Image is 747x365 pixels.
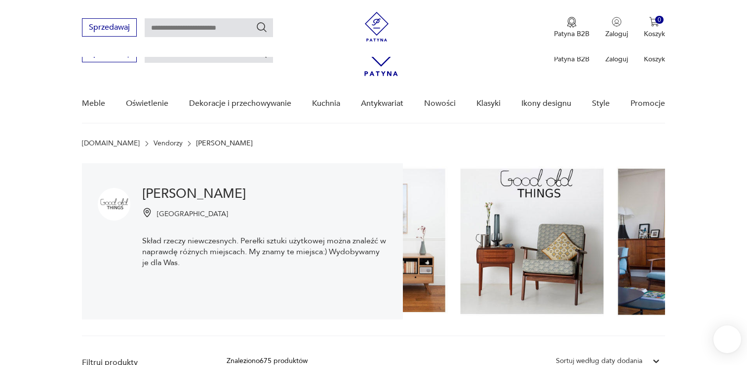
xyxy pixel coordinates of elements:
[476,85,501,123] a: Klasyki
[605,54,628,64] p: Zaloguj
[424,85,456,123] a: Nowości
[82,50,137,57] a: Sprzedawaj
[567,17,577,28] img: Ikona medalu
[312,85,340,123] a: Kuchnia
[157,209,228,219] p: [GEOGRAPHIC_DATA]
[189,85,291,123] a: Dekoracje i przechowywanie
[82,85,105,123] a: Meble
[592,85,610,123] a: Style
[605,29,628,39] p: Zaloguj
[98,188,130,221] img: Paweł Mikłaszewski
[142,235,387,268] p: Skład rzeczy niewczesnych. Perełki sztuki użytkowej można znaleźć w naprawdę różnych miejscach. M...
[361,85,403,123] a: Antykwariat
[82,18,137,37] button: Sprzedawaj
[655,16,664,24] div: 0
[403,163,665,319] img: Paweł Mikłaszewski
[196,139,253,147] p: [PERSON_NAME]
[554,17,590,39] a: Ikona medaluPatyna B2B
[630,85,665,123] a: Promocje
[644,17,665,39] button: 0Koszyk
[554,54,590,64] p: Patyna B2B
[644,29,665,39] p: Koszyk
[554,29,590,39] p: Patyna B2B
[142,208,152,218] img: Ikonka pinezki mapy
[605,17,628,39] button: Zaloguj
[612,17,622,27] img: Ikonka użytkownika
[126,85,168,123] a: Oświetlenie
[362,12,392,42] img: Patyna - sklep z meblami i dekoracjami vintage
[82,139,140,147] a: [DOMAIN_NAME]
[154,139,183,147] a: Vendorzy
[82,25,137,32] a: Sprzedawaj
[142,188,387,200] h1: [PERSON_NAME]
[521,85,571,123] a: Ikony designu
[554,17,590,39] button: Patyna B2B
[644,54,665,64] p: Koszyk
[649,17,659,27] img: Ikona koszyka
[256,21,268,33] button: Szukaj
[713,325,741,353] iframe: Smartsupp widget button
